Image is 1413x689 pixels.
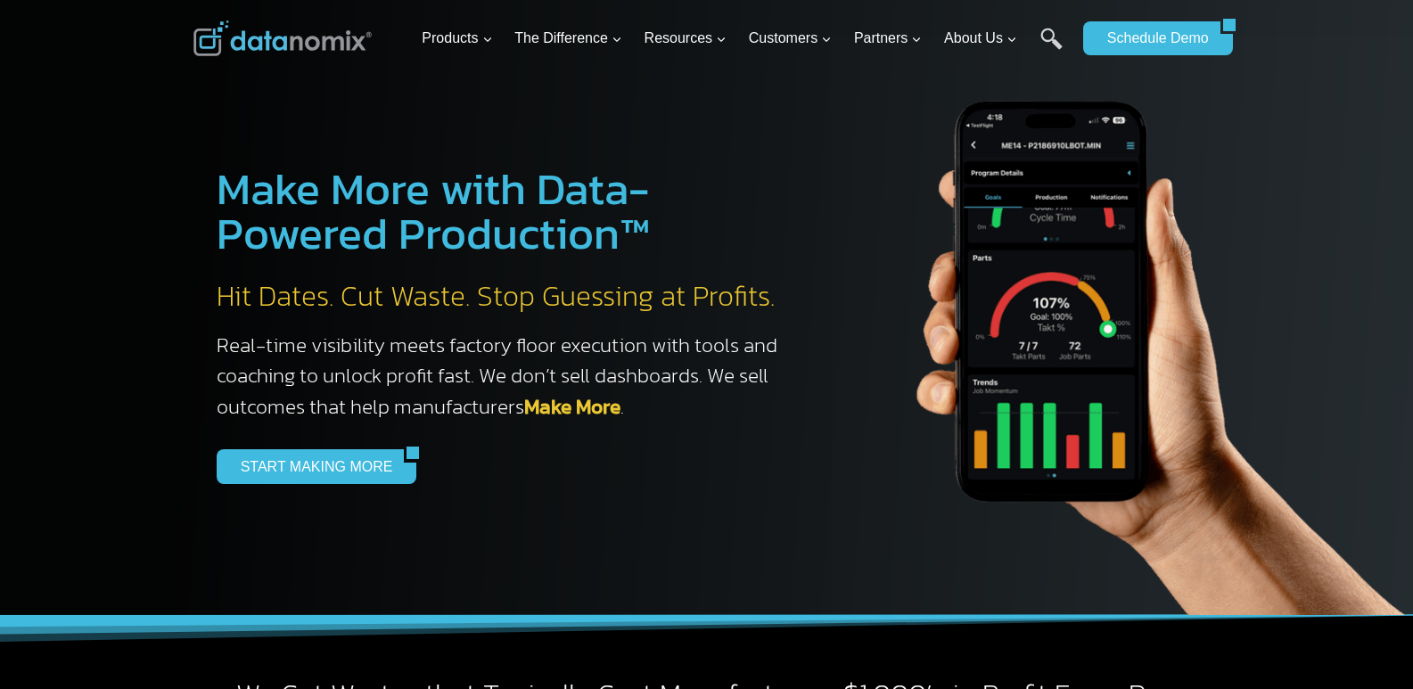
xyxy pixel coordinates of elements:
a: Search [1040,28,1063,68]
nav: Primary Navigation [415,10,1074,68]
iframe: Chat Widget [1324,603,1413,689]
span: Products [422,27,492,50]
span: Resources [645,27,727,50]
h1: Make More with Data-Powered Production™ [217,167,796,256]
h3: Real-time visibility meets factory floor execution with tools and coaching to unlock profit fast.... [217,330,796,422]
a: Make More [524,391,620,422]
a: Schedule Demo [1083,21,1220,55]
iframe: Popup CTA [9,373,295,680]
span: About Us [944,27,1017,50]
span: The Difference [514,27,622,50]
h2: Hit Dates. Cut Waste. Stop Guessing at Profits. [217,278,796,316]
span: Customers [749,27,832,50]
img: Datanomix [193,21,372,56]
span: Partners [854,27,922,50]
a: START MAKING MORE [217,449,405,483]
